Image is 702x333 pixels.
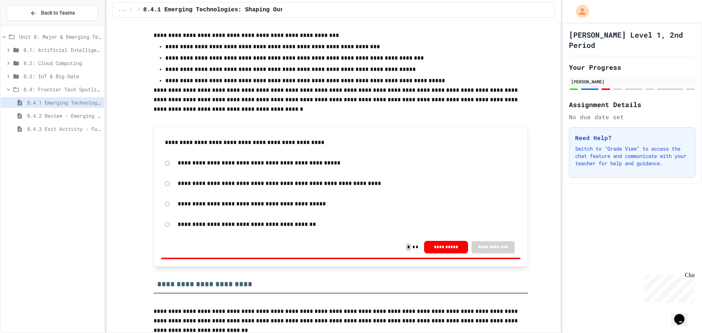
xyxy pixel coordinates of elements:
[23,86,101,93] span: 8.4: Frontier Tech Spotlight
[23,72,101,80] span: 8.3: IoT & Big Data
[19,33,101,41] span: Unit 8: Major & Emerging Technologies
[569,99,695,110] h2: Assignment Details
[143,5,336,14] span: 8.4.1 Emerging Technologies: Shaping Our Digital Future
[641,272,695,303] iframe: chat widget
[27,99,101,106] span: 8.4.1 Emerging Technologies: Shaping Our Digital Future
[575,133,689,142] h3: Need Help?
[129,7,132,13] span: /
[569,113,695,121] div: No due date set
[568,3,591,20] div: My Account
[23,46,101,54] span: 8.1: Artificial Intelligence Basics
[23,59,101,67] span: 8.2: Cloud Computing
[27,125,101,133] span: 8.4.3 Exit Activity - Future Tech Challenge
[569,62,695,72] h2: Your Progress
[3,3,50,46] div: Chat with us now!Close
[569,30,695,50] h1: [PERSON_NAME] Level 1, 2nd Period
[575,145,689,167] p: Switch to "Grade View" to access the chat feature and communicate with your teacher for help and ...
[118,7,127,13] span: ...
[671,304,695,326] iframe: chat widget
[138,7,140,13] span: /
[27,112,101,120] span: 8.4.2 Review - Emerging Technologies: Shaping Our Digital Future
[41,9,75,17] span: Back to Teams
[571,78,693,85] div: [PERSON_NAME]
